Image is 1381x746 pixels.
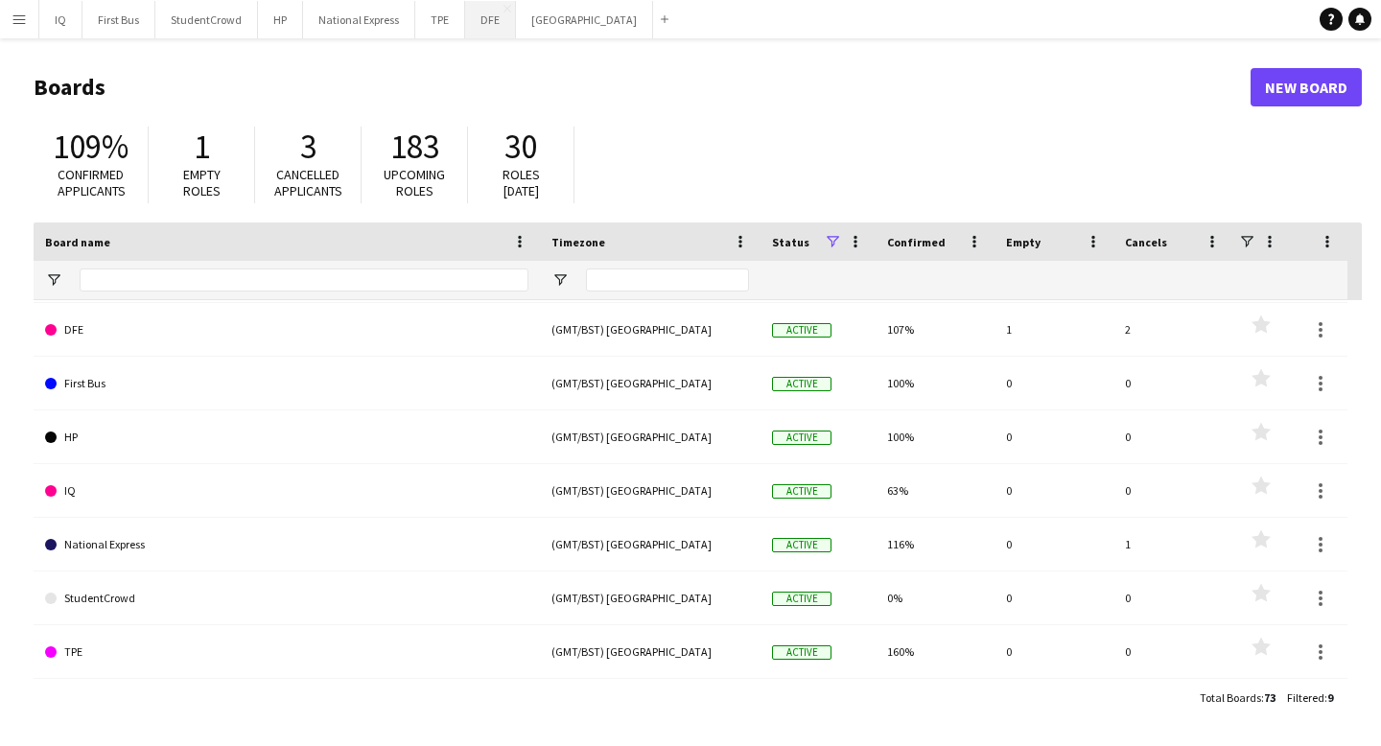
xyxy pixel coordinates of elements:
button: National Express [303,1,415,38]
input: Timezone Filter Input [586,268,749,291]
span: 1 [194,126,210,168]
span: 9 [1327,690,1333,705]
div: (GMT/BST) [GEOGRAPHIC_DATA] [540,357,761,409]
span: 109% [53,126,129,168]
div: 0 [995,464,1113,517]
div: 0 [1113,464,1232,517]
a: TPE [45,625,528,679]
span: Timezone [551,235,605,249]
div: (GMT/BST) [GEOGRAPHIC_DATA] [540,518,761,571]
div: 0 [995,357,1113,409]
div: : [1200,679,1276,716]
div: 0 [995,410,1113,463]
div: (GMT/BST) [GEOGRAPHIC_DATA] [540,625,761,678]
div: (GMT/BST) [GEOGRAPHIC_DATA] [540,464,761,517]
div: (GMT/BST) [GEOGRAPHIC_DATA] [540,571,761,624]
span: Filtered [1287,690,1324,705]
button: [GEOGRAPHIC_DATA] [516,1,653,38]
button: Open Filter Menu [551,271,569,289]
div: 100% [876,357,995,409]
button: HP [258,1,303,38]
button: First Bus [82,1,155,38]
a: National Express [45,518,528,571]
span: Active [772,645,831,660]
div: 100% [876,410,995,463]
div: 1 [995,303,1113,356]
span: Confirmed [887,235,946,249]
span: Active [772,484,831,499]
span: Status [772,235,809,249]
div: : [1287,679,1333,716]
button: TPE [415,1,465,38]
div: 1 [1113,518,1232,571]
a: IQ [45,464,528,518]
div: 0% [876,571,995,624]
a: HP [45,410,528,464]
div: 0 [995,625,1113,678]
span: Confirmed applicants [58,166,126,199]
button: DFE [465,1,516,38]
div: 0 [995,518,1113,571]
input: Board name Filter Input [80,268,528,291]
span: Empty [1006,235,1041,249]
div: 107% [876,303,995,356]
span: 73 [1264,690,1276,705]
div: 0 [1113,625,1232,678]
span: Cancels [1125,235,1167,249]
span: Active [772,431,831,445]
div: 0 [1113,571,1232,624]
span: 3 [300,126,316,168]
div: (GMT/BST) [GEOGRAPHIC_DATA] [540,303,761,356]
span: Roles [DATE] [503,166,540,199]
a: DFE [45,303,528,357]
span: Total Boards [1200,690,1261,705]
div: 0 [1113,410,1232,463]
span: Empty roles [183,166,221,199]
button: IQ [39,1,82,38]
span: Upcoming roles [384,166,445,199]
button: Open Filter Menu [45,271,62,289]
a: StudentCrowd [45,571,528,625]
span: 30 [504,126,537,168]
span: Active [772,592,831,606]
a: New Board [1251,68,1362,106]
div: 2 [1113,303,1232,356]
div: 0 [1113,357,1232,409]
div: 0 [995,571,1113,624]
span: Active [772,323,831,338]
div: (GMT/BST) [GEOGRAPHIC_DATA] [540,410,761,463]
div: 116% [876,518,995,571]
span: Active [772,538,831,552]
span: Cancelled applicants [274,166,342,199]
span: 183 [390,126,439,168]
h1: Boards [34,73,1251,102]
a: First Bus [45,357,528,410]
span: Active [772,377,831,391]
button: StudentCrowd [155,1,258,38]
span: Board name [45,235,110,249]
div: 63% [876,464,995,517]
div: 160% [876,625,995,678]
